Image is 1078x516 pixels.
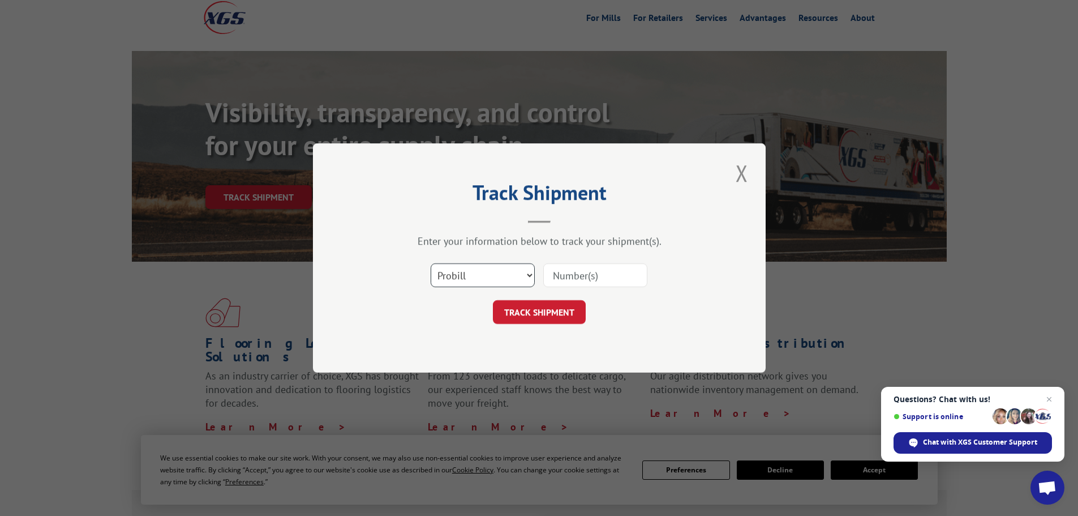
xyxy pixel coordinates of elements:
[894,395,1052,404] span: Questions? Chat with us!
[543,263,647,287] input: Number(s)
[732,157,751,189] button: Close modal
[493,300,586,324] button: TRACK SHIPMENT
[370,234,709,248] div: Enter your information below to track your shipment(s).
[1030,471,1064,505] a: Open chat
[894,412,989,421] span: Support is online
[923,437,1037,447] span: Chat with XGS Customer Support
[894,432,1052,454] span: Chat with XGS Customer Support
[370,185,709,206] h2: Track Shipment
